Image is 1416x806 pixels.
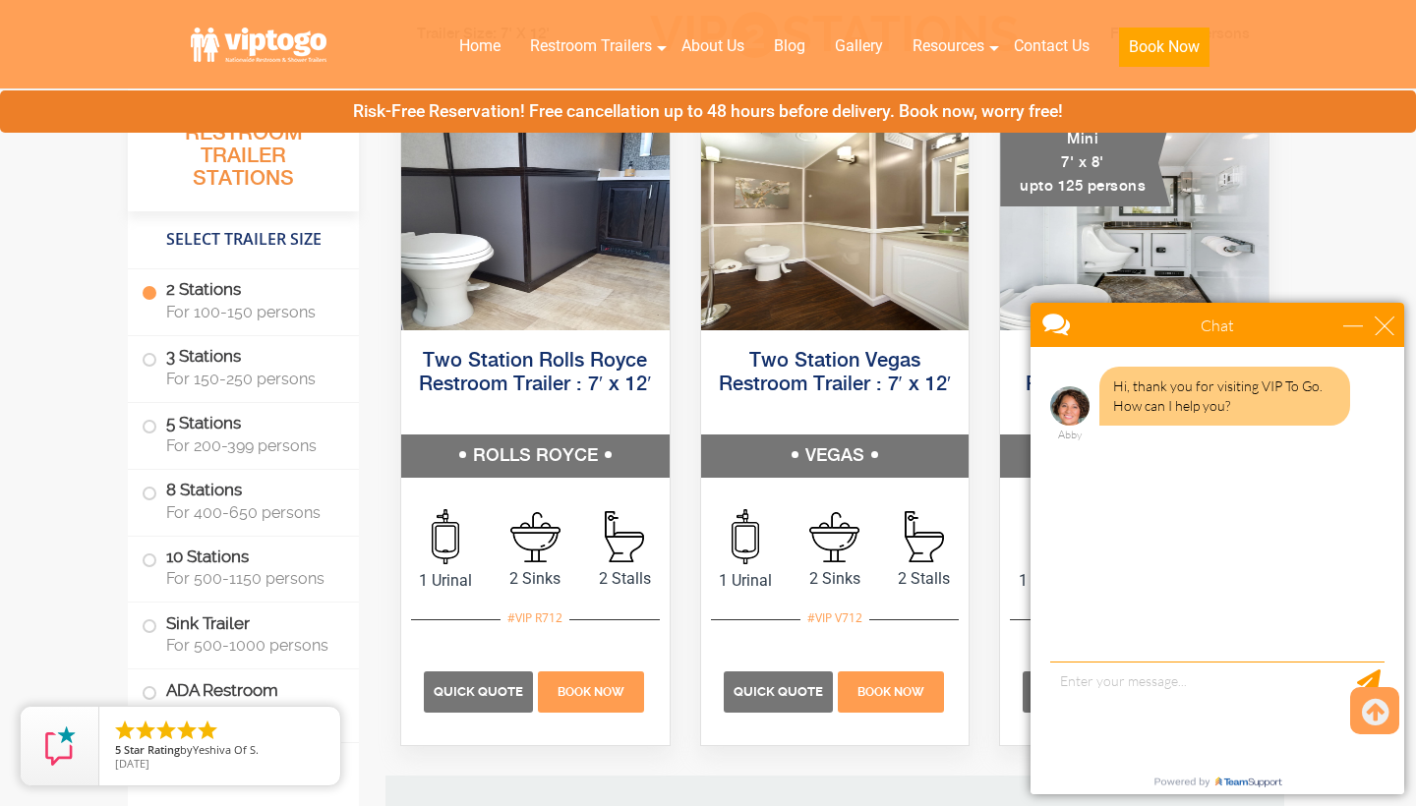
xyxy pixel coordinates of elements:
span: 2 Stalls [580,567,670,591]
li:  [175,719,199,742]
a: Book Now [1104,25,1224,79]
h4: Select Trailer Size [128,221,359,259]
label: 5 Stations [142,403,345,464]
span: For 400-650 persons [166,503,335,522]
a: Blog [759,25,820,68]
label: ADA Restroom Trailers [142,669,345,736]
img: an icon of urinal [732,509,759,564]
a: Quick Quote [424,681,536,700]
a: Gallery [820,25,898,68]
a: Book Now [536,681,647,700]
span: Book Now [857,685,924,699]
a: Two Station Rolls Royce Restroom Trailer : 7′ x 12′ [419,351,652,395]
span: Quick Quote [734,684,823,699]
span: 2 Stalls [879,567,969,591]
div: #VIP V712 [800,605,869,631]
span: Star Rating [124,742,180,757]
a: Home [444,25,515,68]
span: 5 [115,742,121,757]
label: 3 Stations [142,336,345,397]
h5: VEGAS [701,434,970,478]
label: 2 Stations [142,269,345,330]
span: Quick Quote [434,684,523,699]
li:  [113,719,137,742]
span: 2 Sinks [491,567,580,591]
img: an icon of sink [510,512,560,562]
a: Two Station Vegas Restroom Trailer : 7′ x 12′ [719,351,952,395]
span: by [115,744,324,758]
h3: All Portable Restroom Trailer Stations [128,93,359,211]
span: Yeshiva Of S. [193,742,259,757]
img: Side view of two station restroom trailer with separate doors for males and females [401,104,670,330]
a: Book Now [835,681,946,700]
div: Mini 7' x 8' upto 125 persons [1000,120,1170,206]
span: 1 Urinal [1000,569,1090,593]
img: A mini restroom trailer with two separate stations and separate doors for males and females [1000,104,1268,330]
span: 1 Urinal [401,569,491,593]
button: Book Now [1119,28,1209,67]
li:  [196,719,219,742]
span: For 150-250 persons [166,370,335,388]
img: an icon of urinal [432,509,459,564]
a: Restroom Trailers [515,25,667,68]
span: For 200-399 persons [166,436,335,455]
span: 1 Urinal [701,569,791,593]
span: [DATE] [115,756,149,771]
img: Review Rating [40,726,80,766]
label: Sink Trailer [142,603,345,663]
a: Quick Quote [724,681,836,700]
li:  [134,719,157,742]
img: Side view of two station restroom trailer with separate doors for males and females [701,104,970,330]
span: 2 Sinks [791,567,880,591]
h5: ROLLS ROYCE [401,434,670,478]
img: an icon of stall [905,511,944,562]
div: #VIP R712 [501,605,569,631]
span: For 100-150 persons [166,303,335,321]
a: Contact Us [999,25,1104,68]
span: For 500-1000 persons [166,636,335,655]
li:  [154,719,178,742]
label: 10 Stations [142,537,345,598]
label: 8 Stations [142,470,345,531]
img: an icon of stall [605,511,644,562]
iframe: Live Chat Box [1019,291,1416,806]
a: About Us [667,25,759,68]
a: Resources [898,25,999,68]
h5: STYLISH [1000,434,1268,478]
span: For 500-1150 persons [166,569,335,588]
span: Book Now [558,685,624,699]
img: an icon of sink [809,512,859,562]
